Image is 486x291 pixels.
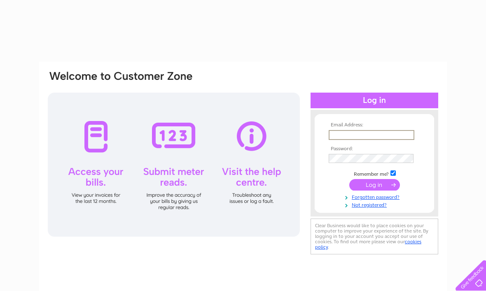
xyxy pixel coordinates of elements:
th: Password: [327,146,422,152]
div: Clear Business would like to place cookies on your computer to improve your experience of the sit... [311,219,438,254]
th: Email Address: [327,122,422,128]
td: Remember me? [327,169,422,177]
a: Forgotten password? [329,193,422,200]
input: Submit [349,179,400,191]
a: Not registered? [329,200,422,208]
a: cookies policy [315,239,421,250]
